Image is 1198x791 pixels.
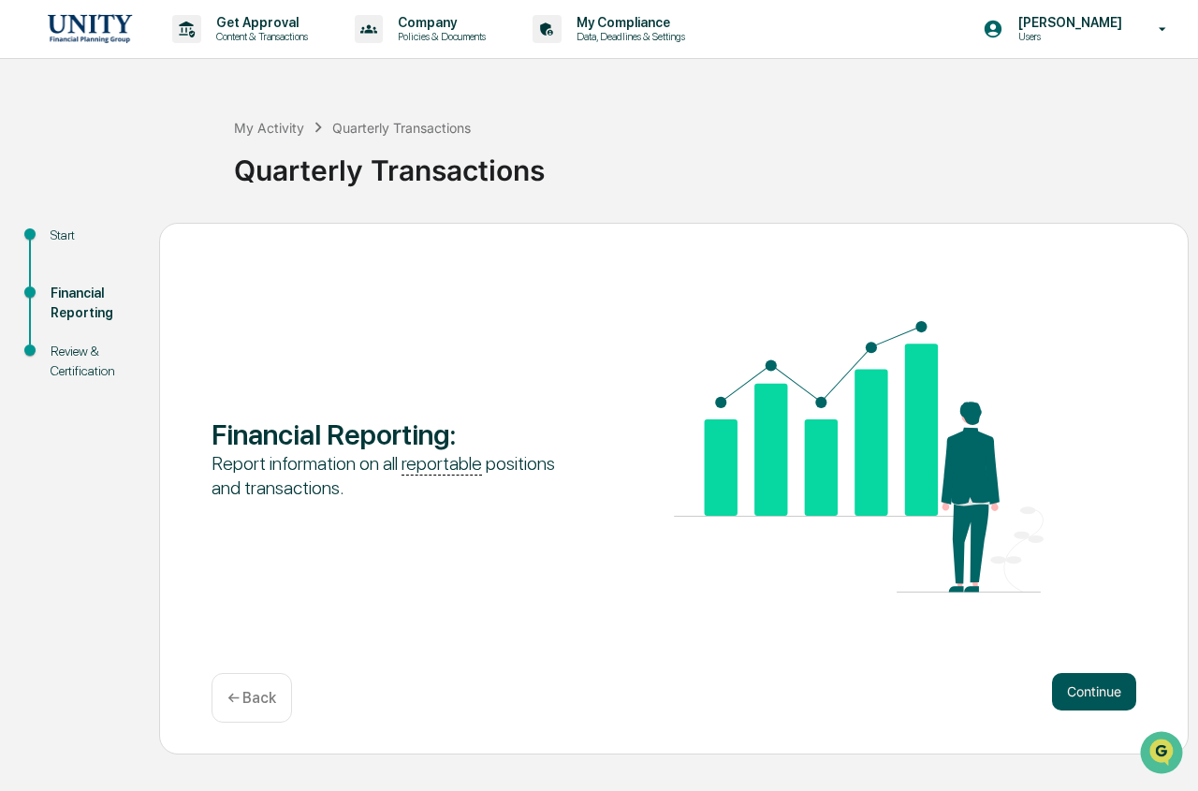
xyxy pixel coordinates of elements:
[154,236,232,255] span: Attestations
[186,317,226,331] span: Pylon
[201,30,317,43] p: Content & Transactions
[234,120,304,136] div: My Activity
[37,236,121,255] span: Preclearance
[1003,15,1132,30] p: [PERSON_NAME]
[51,342,129,381] div: Review & Certification
[1138,729,1189,780] iframe: Open customer support
[674,321,1044,593] img: Financial Reporting
[45,14,135,43] img: logo
[136,238,151,253] div: 🗄️
[1052,673,1136,710] button: Continue
[64,143,307,162] div: Start new chat
[212,451,581,500] div: Report information on all positions and transactions.
[383,15,495,30] p: Company
[318,149,341,171] button: Start new chat
[201,15,317,30] p: Get Approval
[51,284,129,323] div: Financial Reporting
[332,120,471,136] div: Quarterly Transactions
[64,162,237,177] div: We're available if you need us!
[402,452,482,476] u: reportable
[128,228,240,262] a: 🗄️Attestations
[227,689,276,707] p: ← Back
[37,271,118,290] span: Data Lookup
[19,273,34,288] div: 🔎
[11,228,128,262] a: 🖐️Preclearance
[19,143,52,177] img: 1746055101610-c473b297-6a78-478c-a979-82029cc54cd1
[562,30,694,43] p: Data, Deadlines & Settings
[51,226,129,245] div: Start
[1003,30,1132,43] p: Users
[562,15,694,30] p: My Compliance
[212,417,581,451] div: Financial Reporting :
[383,30,495,43] p: Policies & Documents
[19,39,341,69] p: How can we help?
[19,238,34,253] div: 🖐️
[11,264,125,298] a: 🔎Data Lookup
[132,316,226,331] a: Powered byPylon
[234,139,1189,187] div: Quarterly Transactions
